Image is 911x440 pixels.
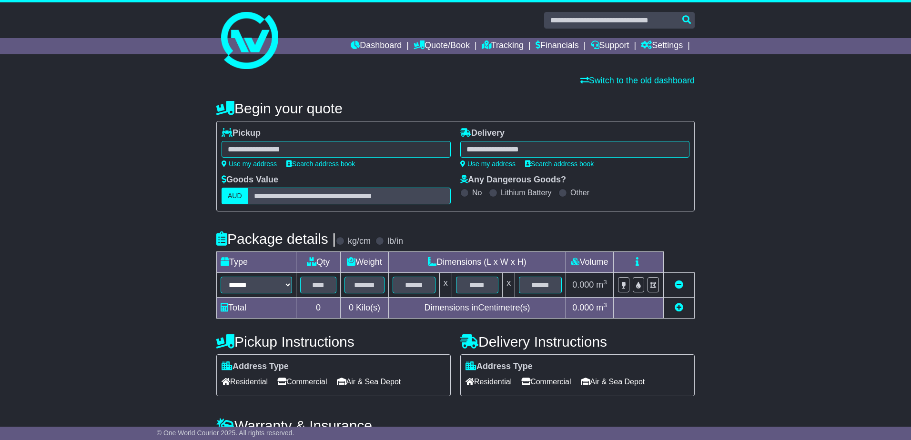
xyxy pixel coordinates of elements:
[216,418,695,433] h4: Warranty & Insurance
[460,175,566,185] label: Any Dangerous Goods?
[216,231,336,247] h4: Package details |
[222,128,261,139] label: Pickup
[337,374,401,389] span: Air & Sea Depot
[157,429,294,437] span: © One World Courier 2025. All rights reserved.
[296,252,341,273] td: Qty
[460,160,516,168] a: Use my address
[341,298,389,319] td: Kilo(s)
[349,303,354,312] span: 0
[503,273,515,298] td: x
[501,188,552,197] label: Lithium Battery
[525,160,594,168] a: Search address book
[580,76,695,85] a: Switch to the old dashboard
[222,361,289,372] label: Address Type
[572,280,594,290] span: 0.000
[296,298,341,319] td: 0
[596,280,607,290] span: m
[222,175,278,185] label: Goods Value
[217,298,296,319] td: Total
[216,334,451,350] h4: Pickup Instructions
[482,38,524,54] a: Tracking
[581,374,645,389] span: Air & Sea Depot
[351,38,402,54] a: Dashboard
[439,273,452,298] td: x
[591,38,629,54] a: Support
[596,303,607,312] span: m
[566,252,613,273] td: Volume
[387,236,403,247] label: lb/in
[217,252,296,273] td: Type
[675,280,683,290] a: Remove this item
[521,374,571,389] span: Commercial
[472,188,482,197] label: No
[388,298,566,319] td: Dimensions in Centimetre(s)
[603,279,607,286] sup: 3
[641,38,683,54] a: Settings
[466,374,512,389] span: Residential
[286,160,355,168] a: Search address book
[348,236,371,247] label: kg/cm
[570,188,589,197] label: Other
[414,38,470,54] a: Quote/Book
[460,334,695,350] h4: Delivery Instructions
[466,361,533,372] label: Address Type
[603,301,607,309] sup: 3
[460,128,505,139] label: Delivery
[536,38,579,54] a: Financials
[216,100,695,116] h4: Begin your quote
[277,374,327,389] span: Commercial
[341,252,389,273] td: Weight
[388,252,566,273] td: Dimensions (L x W x H)
[222,374,268,389] span: Residential
[222,160,277,168] a: Use my address
[572,303,594,312] span: 0.000
[675,303,683,312] a: Add new item
[222,188,248,204] label: AUD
